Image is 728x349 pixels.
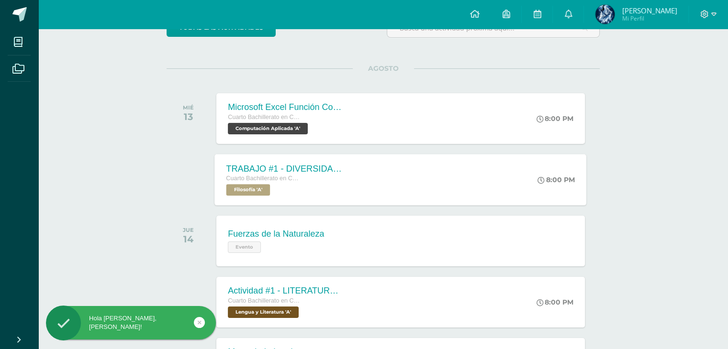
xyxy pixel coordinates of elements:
span: Cuarto Bachillerato en CCLL con Orientación en Computación [228,297,300,304]
div: 8:00 PM [538,175,575,184]
div: Hola [PERSON_NAME], [PERSON_NAME]! [46,314,216,331]
span: [PERSON_NAME] [622,6,677,15]
span: AGOSTO [353,64,414,73]
div: TRABAJO #1 - DIVERSIDAD CULTURAL [226,164,342,174]
span: Cuarto Bachillerato en CCLL con Orientación en Computación [228,114,300,120]
span: Evento [228,241,261,253]
div: Fuerzas de la Naturaleza [228,229,324,239]
div: 13 [183,111,194,122]
div: JUE [183,227,194,233]
span: Cuarto Bachillerato en CCLL con Orientación en Computación [226,175,299,182]
img: 3353f552e183325ba6eb8ef57ec27830.png [595,5,615,24]
div: 8:00 PM [537,298,573,306]
span: Computación Aplicada 'A' [228,123,308,134]
span: Filosofía 'A' [226,184,270,196]
div: 8:00 PM [537,114,573,123]
div: 14 [183,233,194,245]
div: MIÉ [183,104,194,111]
span: Mi Perfil [622,14,677,22]
span: Lengua y Literatura 'A' [228,306,299,318]
div: Actividad #1 - LITERATURA DEL NEOCLASICISMO [228,286,343,296]
div: Microsoft Excel Función Contar [228,102,343,112]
